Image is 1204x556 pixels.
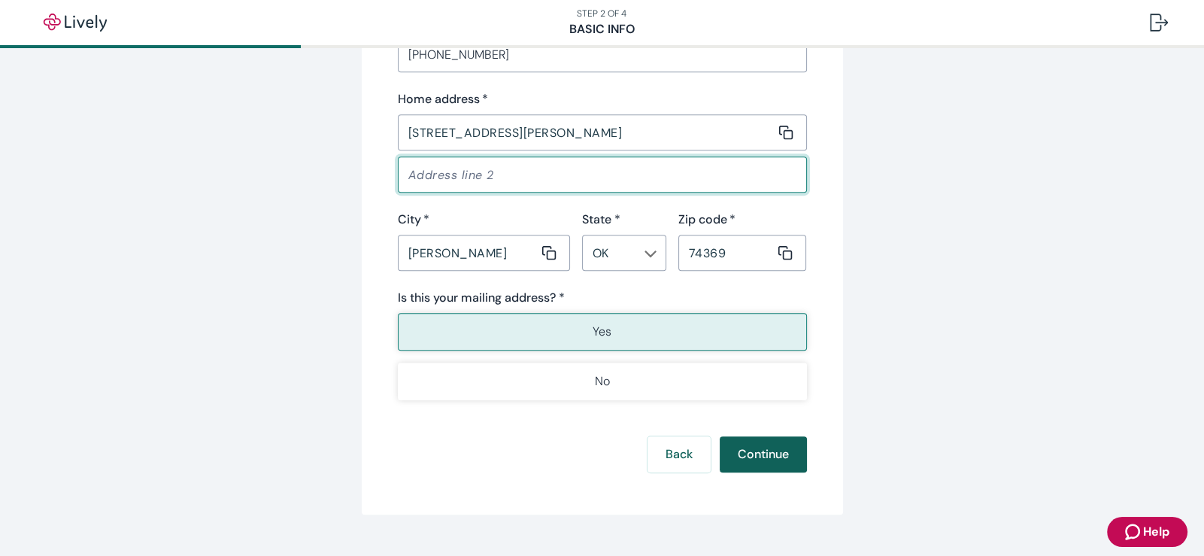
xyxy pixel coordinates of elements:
[398,363,807,400] button: No
[398,117,775,147] input: Address line 1
[541,245,557,260] svg: Copy to clipboard
[678,211,735,229] label: Zip code
[595,372,610,390] p: No
[398,90,488,108] label: Home address
[398,160,807,190] input: Address line 2
[1107,517,1187,547] button: Zendesk support iconHelp
[587,242,637,263] input: --
[778,245,793,260] svg: Copy to clipboard
[398,39,807,69] input: (555) 555-5555
[33,14,117,32] img: Lively
[647,436,711,472] button: Back
[1143,523,1169,541] span: Help
[1138,5,1180,41] button: Log out
[398,211,429,229] label: City
[538,242,560,263] button: Copy message content to clipboard
[778,125,793,140] svg: Copy to clipboard
[775,242,796,263] button: Copy message content to clipboard
[775,122,796,143] button: Copy message content to clipboard
[398,289,565,307] label: Is this your mailing address? *
[398,238,538,268] input: City
[644,248,657,260] svg: Chevron icon
[582,211,620,229] label: State *
[593,323,611,341] p: Yes
[720,436,807,472] button: Continue
[398,313,807,351] button: Yes
[678,238,775,268] input: Zip code
[1125,523,1143,541] svg: Zendesk support icon
[643,246,658,261] button: Open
